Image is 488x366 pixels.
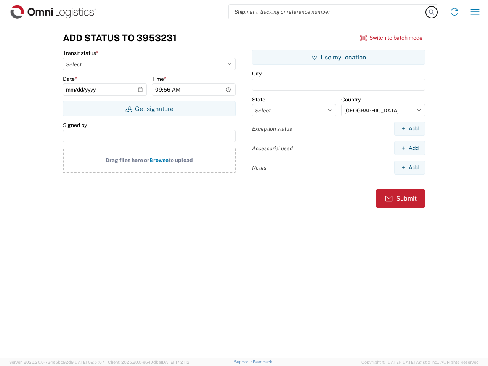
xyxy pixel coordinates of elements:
[394,161,425,175] button: Add
[361,359,479,366] span: Copyright © [DATE]-[DATE] Agistix Inc., All Rights Reserved
[229,5,426,19] input: Shipment, tracking or reference number
[360,32,422,44] button: Switch to batch mode
[252,125,292,132] label: Exception status
[149,157,169,163] span: Browse
[108,360,189,364] span: Client: 2025.20.0-e640dba
[169,157,193,163] span: to upload
[252,70,262,77] label: City
[252,145,293,152] label: Accessorial used
[63,32,177,43] h3: Add Status to 3953231
[376,189,425,208] button: Submit
[63,75,77,82] label: Date
[234,360,253,364] a: Support
[252,50,425,65] button: Use my location
[161,360,189,364] span: [DATE] 17:21:12
[394,122,425,136] button: Add
[394,141,425,155] button: Add
[252,164,266,171] label: Notes
[252,96,265,103] label: State
[63,122,87,128] label: Signed by
[63,50,98,56] label: Transit status
[9,360,104,364] span: Server: 2025.20.0-734e5bc92d9
[106,157,149,163] span: Drag files here or
[253,360,272,364] a: Feedback
[341,96,361,103] label: Country
[152,75,166,82] label: Time
[74,360,104,364] span: [DATE] 09:51:07
[63,101,236,116] button: Get signature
